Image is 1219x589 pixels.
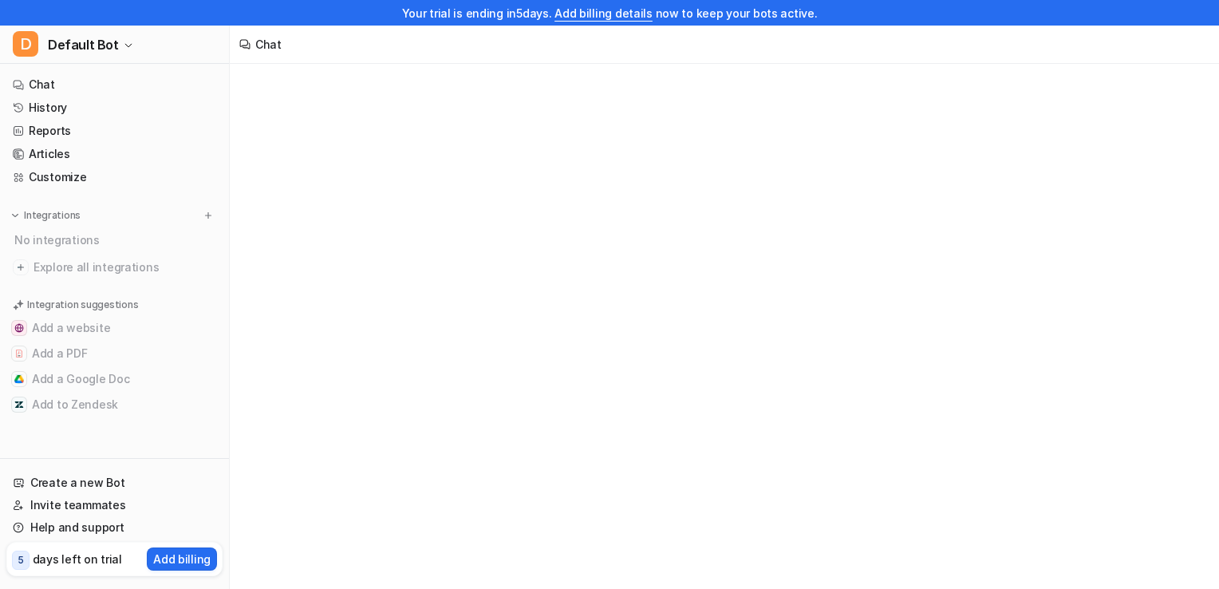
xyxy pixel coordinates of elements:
[6,256,223,279] a: Explore all integrations
[255,36,282,53] div: Chat
[153,551,211,567] p: Add billing
[13,259,29,275] img: explore all integrations
[203,210,214,221] img: menu_add.svg
[6,208,85,223] button: Integrations
[6,494,223,516] a: Invite teammates
[27,298,138,312] p: Integration suggestions
[6,366,223,392] button: Add a Google DocAdd a Google Doc
[10,210,21,221] img: expand menu
[6,341,223,366] button: Add a PDFAdd a PDF
[33,551,122,567] p: days left on trial
[6,516,223,539] a: Help and support
[554,6,653,20] a: Add billing details
[14,349,24,358] img: Add a PDF
[6,166,223,188] a: Customize
[34,255,216,280] span: Explore all integrations
[6,143,223,165] a: Articles
[6,120,223,142] a: Reports
[14,400,24,409] img: Add to Zendesk
[6,392,223,417] button: Add to ZendeskAdd to Zendesk
[6,97,223,119] a: History
[147,547,217,571] button: Add billing
[14,374,24,384] img: Add a Google Doc
[6,472,223,494] a: Create a new Bot
[6,315,223,341] button: Add a websiteAdd a website
[6,73,223,96] a: Chat
[24,209,81,222] p: Integrations
[14,323,24,333] img: Add a website
[48,34,119,56] span: Default Bot
[18,553,24,567] p: 5
[10,227,223,253] div: No integrations
[13,31,38,57] span: D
